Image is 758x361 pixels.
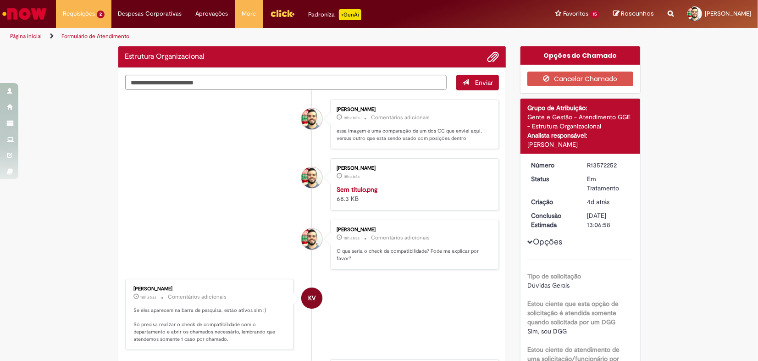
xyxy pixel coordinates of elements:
dt: Número [524,161,581,170]
div: Emanuel Francisco Nogueira De Queiroz [301,167,322,188]
span: Enviar [475,78,493,87]
small: Comentários adicionais [371,234,430,242]
a: Página inicial [10,33,42,40]
p: Se eles aparecem na barra de pesquisa, estão ativos sim :) Só precisa realizar o check de compati... [134,307,287,343]
div: R13572252 [587,161,630,170]
img: ServiceNow [1,5,48,23]
div: Grupo de Atribuição: [527,103,633,112]
span: Rascunhos [621,9,654,18]
div: 26/09/2025 18:44:11 [587,197,630,206]
a: Sem título.png [337,185,377,194]
dt: Criação [524,197,581,206]
button: Cancelar Chamado [527,72,633,86]
span: Aprovações [196,9,228,18]
div: [PERSON_NAME] [527,140,633,149]
span: Sim, sou DGG [527,327,567,335]
p: O que seria o check de compatibilidade? Pode me explicar por favor? [337,248,489,262]
div: Padroniza [309,9,361,20]
img: click_logo_yellow_360x200.png [270,6,295,20]
small: Comentários adicionais [371,114,430,122]
time: 29/09/2025 15:47:05 [141,294,157,300]
div: Opções do Chamado [520,46,640,65]
h2: Estrutura Organizacional Histórico de tíquete [125,53,205,61]
span: Favoritos [563,9,588,18]
span: 2 [97,11,105,18]
span: 18h atrás [343,174,360,179]
div: Analista responsável: [527,131,633,140]
ul: Trilhas de página [7,28,498,45]
b: Estou ciente que esta opção de solicitação é atendida somente quando solicitada por um DGG [527,300,619,326]
div: [PERSON_NAME] [337,166,489,171]
a: Rascunhos [613,10,654,18]
div: Emanuel Francisco Nogueira De Queiroz [301,228,322,250]
p: essa imagem é uma comparação de um dos CC que enviei aqui, versus outro que está sendo usado com ... [337,128,489,142]
time: 29/09/2025 15:49:52 [343,174,360,179]
small: Comentários adicionais [168,293,227,301]
span: Despesas Corporativas [118,9,182,18]
dt: Conclusão Estimada [524,211,581,229]
b: Tipo de solicitação [527,272,581,280]
div: [PERSON_NAME] [134,286,287,292]
div: Karine Vieira [301,288,322,309]
span: Dúvidas Gerais [527,281,570,289]
time: 26/09/2025 17:44:11 [587,198,610,206]
span: Requisições [63,9,95,18]
div: Emanuel Francisco Nogueira De Queiroz [301,108,322,129]
span: [PERSON_NAME] [705,10,751,17]
time: 29/09/2025 15:50:11 [343,115,360,121]
dt: Status [524,174,581,183]
span: More [242,9,256,18]
time: 29/09/2025 15:47:46 [343,235,360,241]
button: Enviar [456,75,499,90]
p: +GenAi [339,9,361,20]
div: [PERSON_NAME] [337,107,489,112]
span: 18h atrás [141,294,157,300]
div: 68.3 KB [337,185,489,203]
span: 18h atrás [343,115,360,121]
span: 4d atrás [587,198,610,206]
button: Adicionar anexos [487,51,499,63]
div: [PERSON_NAME] [337,227,489,233]
div: Em Tratamento [587,174,630,193]
div: Gente e Gestão - Atendimento GGE - Estrutura Organizacional [527,112,633,131]
span: 18h atrás [343,235,360,241]
div: [DATE] 13:06:58 [587,211,630,229]
span: KV [308,287,315,309]
textarea: Digite sua mensagem aqui... [125,75,447,90]
span: 15 [590,11,599,18]
a: Formulário de Atendimento [61,33,129,40]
